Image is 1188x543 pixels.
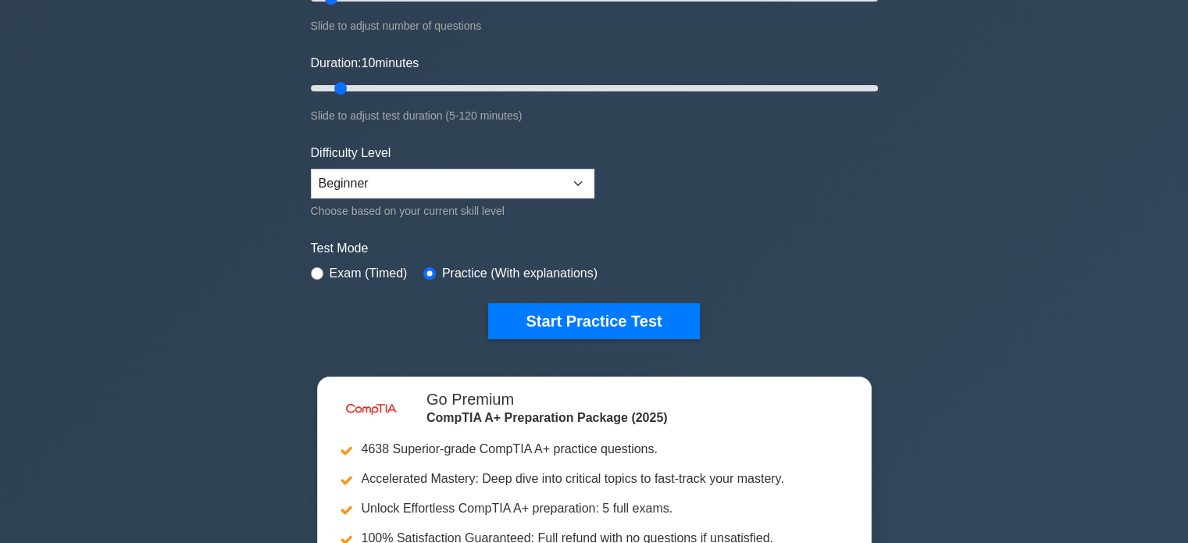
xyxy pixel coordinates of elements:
[311,202,594,220] div: Choose based on your current skill level
[311,16,878,35] div: Slide to adjust number of questions
[488,303,699,339] button: Start Practice Test
[442,264,598,283] label: Practice (With explanations)
[330,264,408,283] label: Exam (Timed)
[311,54,419,73] label: Duration: minutes
[311,239,878,258] label: Test Mode
[311,144,391,163] label: Difficulty Level
[311,106,878,125] div: Slide to adjust test duration (5-120 minutes)
[361,56,375,70] span: 10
